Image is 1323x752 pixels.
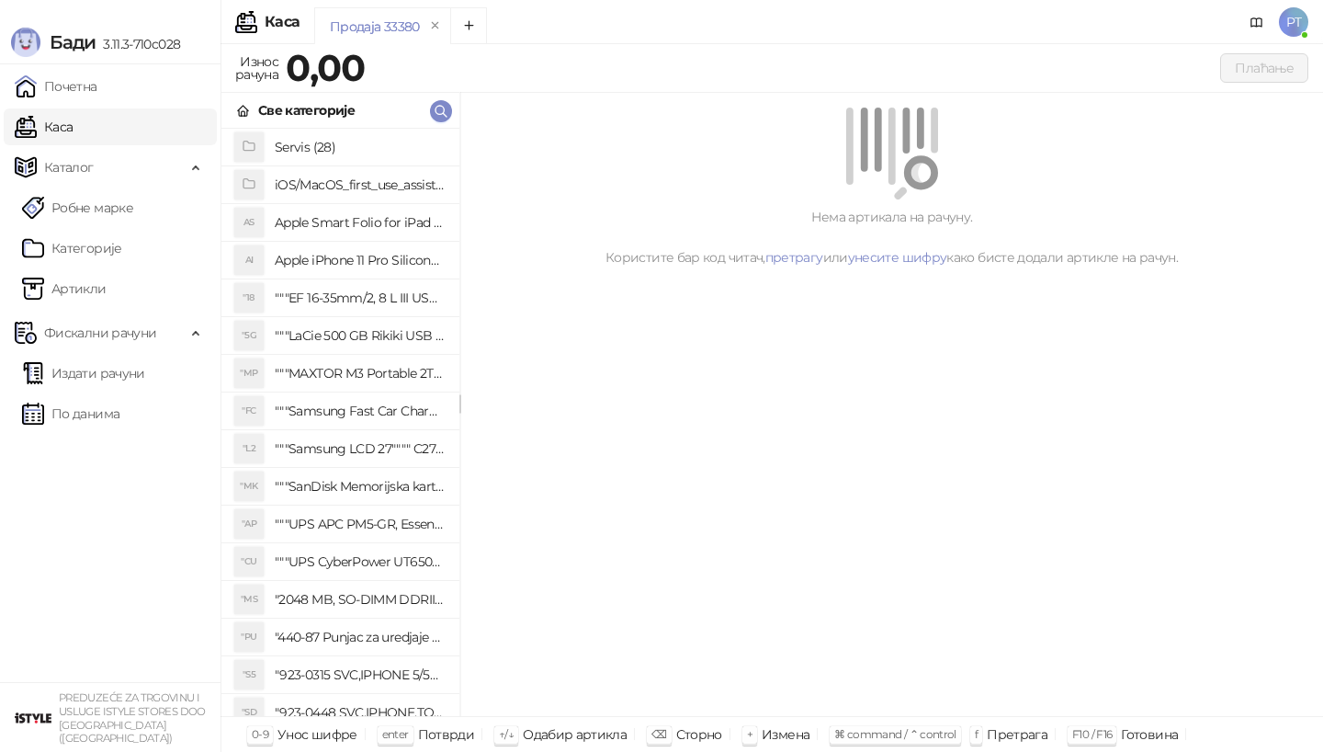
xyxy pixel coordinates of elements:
button: remove [424,18,447,34]
h4: "923-0448 SVC,IPHONE,TOURQUE DRIVER KIT .65KGF- CM Šrafciger " [275,698,445,727]
h4: Servis (28) [275,132,445,162]
span: ⌫ [651,727,666,741]
div: "MS [234,585,264,614]
h4: """EF 16-35mm/2, 8 L III USM""" [275,283,445,313]
h4: """UPS CyberPower UT650EG, 650VA/360W , line-int., s_uko, desktop""" [275,547,445,576]
span: Бади [50,31,96,53]
h4: "2048 MB, SO-DIMM DDRII, 667 MHz, Napajanje 1,8 0,1 V, Latencija CL5" [275,585,445,614]
div: "PU [234,622,264,652]
div: grid [221,129,459,716]
h4: iOS/MacOS_first_use_assistance (4) [275,170,445,199]
div: Продаја 33380 [330,17,420,37]
div: "SD [234,698,264,727]
h4: """MAXTOR M3 Portable 2TB 2.5"""" crni eksterni hard disk HX-M201TCB/GM""" [275,359,445,388]
div: "S5 [234,660,264,689]
div: "MP [234,359,264,388]
h4: """Samsung Fast Car Charge Adapter, brzi auto punja_, boja crna""" [275,396,445,426]
button: Add tab [450,7,487,44]
div: "CU [234,547,264,576]
div: "18 [234,283,264,313]
span: Каталог [44,149,94,186]
h4: """Samsung LCD 27"""" C27F390FHUXEN""" [275,434,445,463]
a: ArtikliАртикли [22,270,107,307]
div: AS [234,208,264,237]
span: 3.11.3-710c028 [96,36,180,52]
div: "AP [234,509,264,539]
a: Документација [1242,7,1272,37]
h4: """SanDisk Memorijska kartica 256GB microSDXC sa SD adapterom SDSQXA1-256G-GN6MA - Extreme PLUS, ... [275,472,445,501]
span: f [975,727,978,741]
h4: """LaCie 500 GB Rikiki USB 3.0 / Ultra Compact & Resistant aluminum / USB 3.0 / 2.5""""""" [275,321,445,350]
div: "L2 [234,434,264,463]
strong: 0,00 [286,45,365,90]
img: Logo [11,28,40,57]
a: Категорије [22,230,122,267]
div: "MK [234,472,264,501]
div: Одабир артикла [523,723,627,746]
div: Каса [265,15,300,29]
span: PT [1279,7,1308,37]
small: PREDUZEĆE ZA TRGOVINU I USLUGE ISTYLE STORES DOO [GEOGRAPHIC_DATA] ([GEOGRAPHIC_DATA]) [59,691,206,745]
div: Сторно [676,723,722,746]
div: Претрага [987,723,1047,746]
span: Фискални рачуни [44,314,156,351]
h4: """UPS APC PM5-GR, Essential Surge Arrest,5 utic_nica""" [275,509,445,539]
a: унесите шифру [848,249,947,266]
span: + [747,727,752,741]
div: Нема артикала на рачуну. Користите бар код читач, или како бисте додали артикле на рачун. [482,207,1301,268]
a: Робне марке [22,189,133,226]
span: ⌘ command / ⌃ control [834,727,956,741]
a: претрагу [765,249,823,266]
a: По данима [22,395,119,432]
div: AI [234,245,264,275]
div: Унос шифре [277,723,357,746]
a: Издати рачуни [22,355,145,392]
span: 0-9 [252,727,268,741]
div: Потврди [418,723,475,746]
h4: "440-87 Punjac za uredjaje sa micro USB portom 4/1, Stand." [275,622,445,652]
div: "5G [234,321,264,350]
span: enter [382,727,409,741]
div: "FC [234,396,264,426]
a: Каса [15,108,73,145]
div: Износ рачуна [232,50,282,86]
div: Све категорије [258,100,355,120]
h4: Apple Smart Folio for iPad mini (A17 Pro) - Sage [275,208,445,237]
div: Измена [762,723,809,746]
button: Плаћање [1220,53,1308,83]
a: Почетна [15,68,97,105]
img: 64x64-companyLogo-77b92cf4-9946-4f36-9751-bf7bb5fd2c7d.png [15,700,51,736]
h4: Apple iPhone 11 Pro Silicone Case - Black [275,245,445,275]
span: F10 / F16 [1072,727,1112,741]
h4: "923-0315 SVC,IPHONE 5/5S BATTERY REMOVAL TRAY Držač za iPhone sa kojim se otvara display [275,660,445,689]
span: ↑/↓ [499,727,514,741]
div: Готовина [1121,723,1178,746]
